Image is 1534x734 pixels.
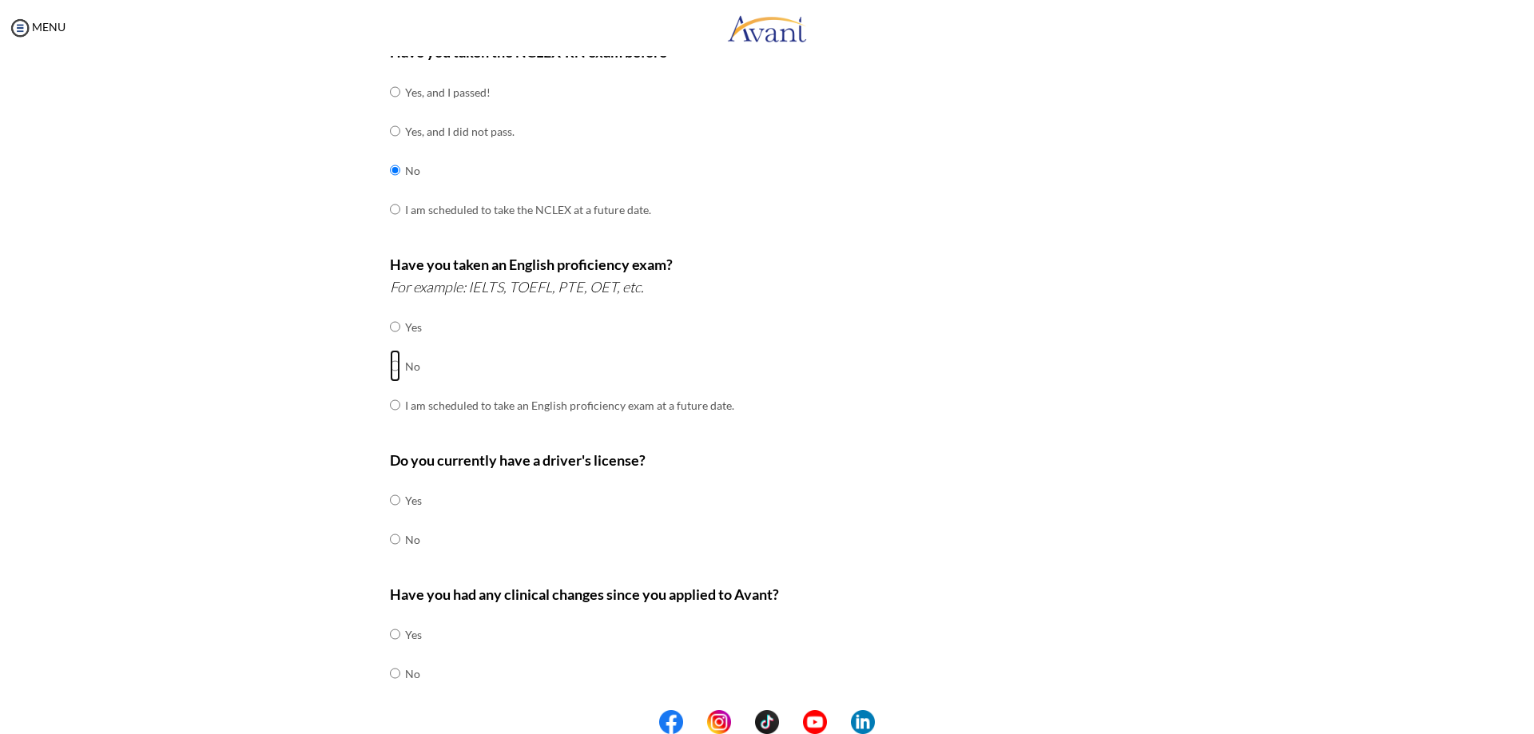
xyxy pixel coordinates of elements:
td: Yes [405,481,422,520]
img: blank.png [683,710,707,734]
a: MENU [8,20,66,34]
td: No [405,151,651,190]
img: tt.png [755,710,779,734]
img: fb.png [659,710,683,734]
b: Do you currently have a driver's license? [390,451,646,469]
img: blank.png [779,710,803,734]
b: Have you had any clinical changes since you applied to Avant? [390,585,779,603]
img: yt.png [803,710,827,734]
td: No [405,520,422,559]
img: in.png [707,710,731,734]
img: blank.png [731,710,755,734]
b: Have you taken an English proficiency exam? [390,256,673,273]
td: No [405,654,422,693]
img: logo.png [727,4,807,52]
td: Yes [405,615,422,654]
td: I am scheduled to take the NCLEX at a future date. [405,190,651,229]
i: For example: IELTS, TOEFL, PTE, OET, etc. [390,278,644,296]
img: li.png [851,710,875,734]
img: icon-menu.png [8,16,32,40]
td: I am scheduled to take an English proficiency exam at a future date. [405,386,734,425]
td: Yes, and I passed! [405,73,651,112]
td: No [405,347,734,386]
td: Yes [405,307,734,347]
img: blank.png [827,710,851,734]
td: Yes, and I did not pass. [405,112,651,151]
